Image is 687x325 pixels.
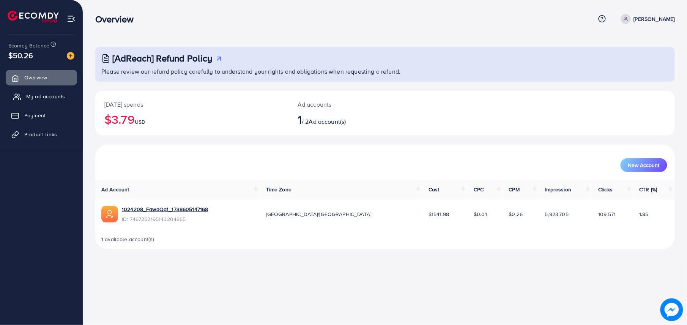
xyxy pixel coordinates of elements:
[429,186,440,193] span: Cost
[104,112,279,126] h2: $3.79
[101,67,670,76] p: Please review our refund policy carefully to understand your rights and obligations when requesti...
[6,89,77,104] a: My ad accounts
[24,74,47,81] span: Overview
[545,186,572,193] span: Impression
[8,50,33,61] span: $50.26
[104,100,279,109] p: [DATE] spends
[598,210,616,218] span: 109,571
[618,14,675,24] a: [PERSON_NAME]
[634,14,675,24] p: [PERSON_NAME]
[298,112,424,126] h2: / 2
[509,210,523,218] span: $0.26
[640,186,657,193] span: CTR (%)
[266,210,372,218] span: [GEOGRAPHIC_DATA]/[GEOGRAPHIC_DATA]
[509,186,520,193] span: CPM
[621,158,667,172] button: New Account
[101,235,154,243] span: 1 available account(s)
[474,210,487,218] span: $0.01
[309,117,346,126] span: Ad account(s)
[6,108,77,123] a: Payment
[266,186,292,193] span: Time Zone
[545,210,569,218] span: 5,923,705
[67,52,74,60] img: image
[26,93,65,100] span: My ad accounts
[101,206,118,222] img: ic-ads-acc.e4c84228.svg
[628,162,660,168] span: New Account
[640,210,649,218] span: 1.85
[122,205,208,213] a: 1024208_FawaQa1_1738605147168
[660,298,683,321] img: image
[6,127,77,142] a: Product Links
[298,110,302,128] span: 1
[122,215,208,223] span: ID: 7467252195143204865
[6,70,77,85] a: Overview
[112,53,213,64] h3: [AdReach] Refund Policy
[135,118,145,126] span: USD
[298,100,424,109] p: Ad accounts
[67,14,76,23] img: menu
[8,11,59,22] img: logo
[429,210,449,218] span: $1541.98
[24,131,57,138] span: Product Links
[24,112,46,119] span: Payment
[101,186,129,193] span: Ad Account
[95,14,140,25] h3: Overview
[474,186,484,193] span: CPC
[8,42,49,49] span: Ecomdy Balance
[598,186,613,193] span: Clicks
